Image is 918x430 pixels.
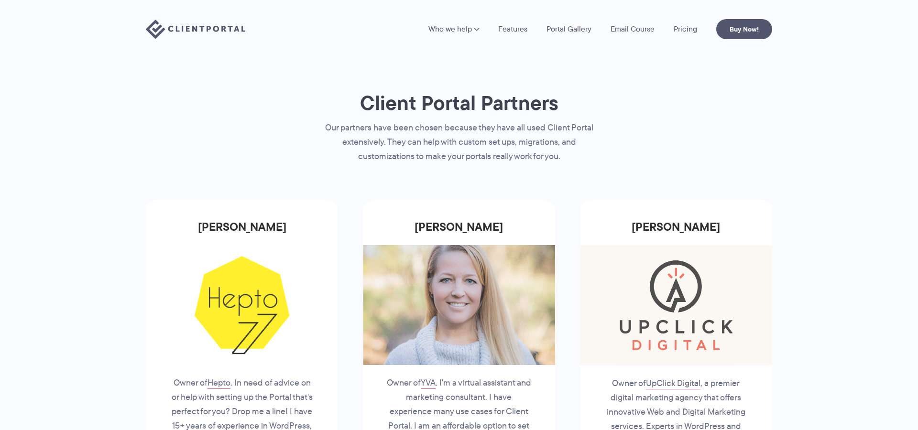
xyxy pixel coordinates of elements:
a: UpClick Digital [646,377,700,389]
h3: [PERSON_NAME] [146,220,338,245]
a: YVA [421,376,436,389]
a: Pricing [674,25,697,33]
a: Email Course [611,25,655,33]
a: Who we help [428,25,479,33]
a: Buy Now! [716,19,772,39]
h1: Client Portal Partners [316,90,602,116]
a: Hepto [208,376,230,389]
p: Our partners have been chosen because they have all used Client Portal extensively. They can help... [316,121,602,164]
a: Features [498,25,527,33]
h3: [PERSON_NAME] [363,220,555,245]
h3: [PERSON_NAME] [580,220,772,245]
a: Portal Gallery [546,25,591,33]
